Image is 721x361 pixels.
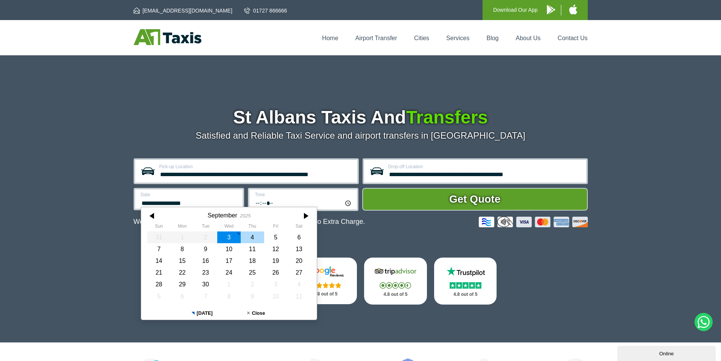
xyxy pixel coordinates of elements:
div: 06 October 2025 [170,291,194,302]
div: 03 October 2025 [264,278,287,290]
div: 24 September 2025 [217,267,241,278]
a: 01727 866666 [244,7,287,14]
th: Wednesday [217,223,241,231]
div: 03 September 2025 [217,231,241,243]
a: Contact Us [557,35,587,41]
a: Blog [486,35,498,41]
img: Stars [310,282,341,288]
a: About Us [516,35,541,41]
div: 07 October 2025 [194,291,217,302]
img: Stars [380,282,411,289]
div: 25 September 2025 [240,267,264,278]
div: 08 September 2025 [170,243,194,255]
img: A1 Taxis Android App [547,5,555,14]
p: 4.8 out of 5 [442,290,489,299]
div: 08 October 2025 [217,291,241,302]
label: Pick-up Location [159,164,353,169]
img: Stars [450,282,481,289]
div: 26 September 2025 [264,267,287,278]
div: 05 October 2025 [147,291,171,302]
img: Google [303,266,348,277]
a: Cities [414,35,429,41]
div: 16 September 2025 [194,255,217,267]
div: 05 September 2025 [264,231,287,243]
div: 2025 [240,213,250,219]
div: 30 September 2025 [194,278,217,290]
a: Airport Transfer [355,35,397,41]
div: 01 September 2025 [170,231,194,243]
img: Credit And Debit Cards [479,217,588,227]
th: Saturday [287,223,311,231]
div: 15 September 2025 [170,255,194,267]
div: 06 September 2025 [287,231,311,243]
a: Services [446,35,469,41]
button: Get Quote [362,188,588,211]
div: 20 September 2025 [287,255,311,267]
a: Google Stars 4.8 out of 5 [294,258,357,304]
div: 02 September 2025 [194,231,217,243]
div: 19 September 2025 [264,255,287,267]
th: Monday [170,223,194,231]
div: 21 September 2025 [147,267,171,278]
th: Friday [264,223,287,231]
iframe: chat widget [617,344,717,361]
a: Trustpilot Stars 4.8 out of 5 [434,258,497,305]
label: Date [141,192,238,197]
div: 12 September 2025 [264,243,287,255]
button: Close [229,307,283,320]
label: Time [255,192,352,197]
div: 28 September 2025 [147,278,171,290]
p: Satisfied and Reliable Taxi Service and airport transfers in [GEOGRAPHIC_DATA] [134,130,588,141]
div: 09 October 2025 [240,291,264,302]
h1: St Albans Taxis And [134,108,588,127]
img: Trustpilot [443,266,488,277]
img: A1 Taxis St Albans LTD [134,29,201,45]
th: Tuesday [194,223,217,231]
div: 14 September 2025 [147,255,171,267]
div: 13 September 2025 [287,243,311,255]
a: Home [322,35,338,41]
p: We Now Accept Card & Contactless Payment In [134,218,365,226]
label: Drop-off Location [388,164,582,169]
span: The Car at No Extra Charge. [278,218,365,225]
div: 29 September 2025 [170,278,194,290]
img: A1 Taxis iPhone App [569,5,577,14]
div: 04 October 2025 [287,278,311,290]
div: 10 October 2025 [264,291,287,302]
a: Tripadvisor Stars 4.8 out of 5 [364,258,427,305]
div: 04 September 2025 [240,231,264,243]
div: 10 September 2025 [217,243,241,255]
div: 11 September 2025 [240,243,264,255]
div: 17 September 2025 [217,255,241,267]
div: 27 September 2025 [287,267,311,278]
div: September [207,212,237,219]
div: 11 October 2025 [287,291,311,302]
p: 4.8 out of 5 [372,290,419,299]
div: 01 October 2025 [217,278,241,290]
div: 18 September 2025 [240,255,264,267]
div: 02 October 2025 [240,278,264,290]
th: Thursday [240,223,264,231]
p: Download Our App [493,5,538,15]
th: Sunday [147,223,171,231]
div: 09 September 2025 [194,243,217,255]
div: 23 September 2025 [194,267,217,278]
a: [EMAIL_ADDRESS][DOMAIN_NAME] [134,7,232,14]
button: [DATE] [175,307,229,320]
img: Tripadvisor [373,266,418,277]
div: 07 September 2025 [147,243,171,255]
span: Transfers [406,107,488,127]
p: 4.8 out of 5 [302,289,349,299]
div: 22 September 2025 [170,267,194,278]
div: 31 August 2025 [147,231,171,243]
